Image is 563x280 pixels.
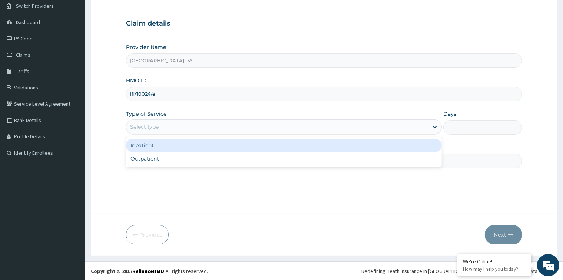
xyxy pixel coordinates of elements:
h3: Claim details [126,20,522,28]
textarea: Type your message and hit 'Enter' [4,202,141,228]
span: Dashboard [16,19,40,26]
div: Outpatient [126,152,442,165]
span: Switch Providers [16,3,54,9]
div: Chat with us now [39,42,125,51]
div: Select type [130,123,159,131]
span: We're online! [43,93,102,168]
div: Minimize live chat window [122,4,139,22]
img: d_794563401_company_1708531726252_794563401 [14,37,30,56]
label: HMO ID [126,77,147,84]
div: Inpatient [126,139,442,152]
p: How may I help you today? [463,266,526,272]
span: Tariffs [16,68,29,75]
a: RelianceHMO [132,268,164,274]
label: Days [443,110,456,118]
button: Previous [126,225,169,244]
label: Type of Service [126,110,167,118]
div: Redefining Heath Insurance in [GEOGRAPHIC_DATA] using Telemedicine and Data Science! [361,267,557,275]
div: We're Online! [463,258,526,265]
strong: Copyright © 2017 . [91,268,166,274]
span: Claims [16,52,30,58]
label: Provider Name [126,43,166,51]
input: Enter HMO ID [126,87,522,101]
button: Next [485,225,522,244]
